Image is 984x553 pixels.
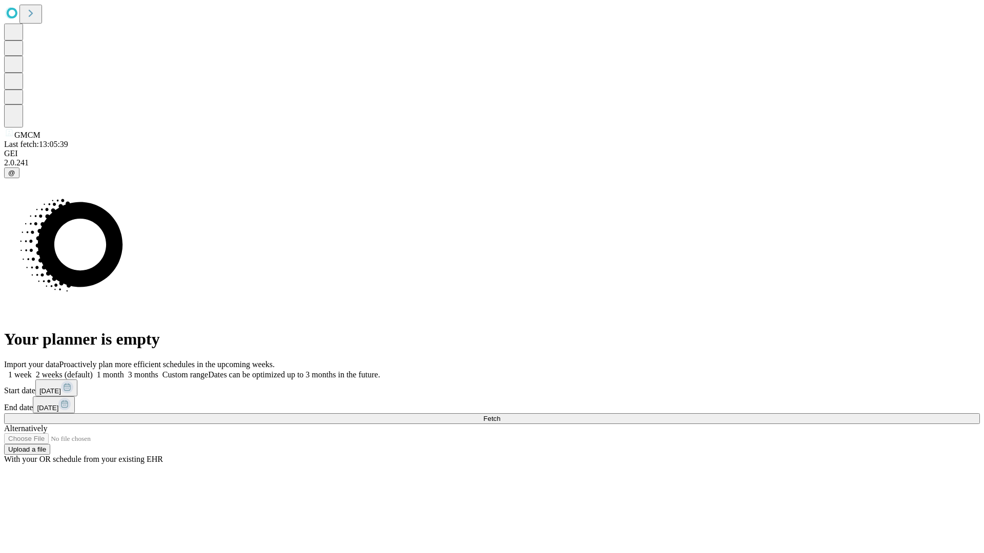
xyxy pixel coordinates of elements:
[4,149,980,158] div: GEI
[8,169,15,177] span: @
[8,370,32,379] span: 1 week
[4,379,980,396] div: Start date
[4,158,980,167] div: 2.0.241
[36,370,93,379] span: 2 weeks (default)
[4,444,50,455] button: Upload a file
[35,379,77,396] button: [DATE]
[37,404,58,412] span: [DATE]
[208,370,380,379] span: Dates can be optimized up to 3 months in the future.
[162,370,208,379] span: Custom range
[33,396,75,413] button: [DATE]
[4,455,163,463] span: With your OR schedule from your existing EHR
[4,413,980,424] button: Fetch
[4,396,980,413] div: End date
[97,370,124,379] span: 1 month
[4,167,19,178] button: @
[128,370,158,379] span: 3 months
[4,360,59,369] span: Import your data
[59,360,275,369] span: Proactively plan more efficient schedules in the upcoming weeks.
[14,131,40,139] span: GMCM
[4,330,980,349] h1: Your planner is empty
[4,424,47,433] span: Alternatively
[4,140,68,148] span: Last fetch: 13:05:39
[39,387,61,395] span: [DATE]
[483,415,500,422] span: Fetch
